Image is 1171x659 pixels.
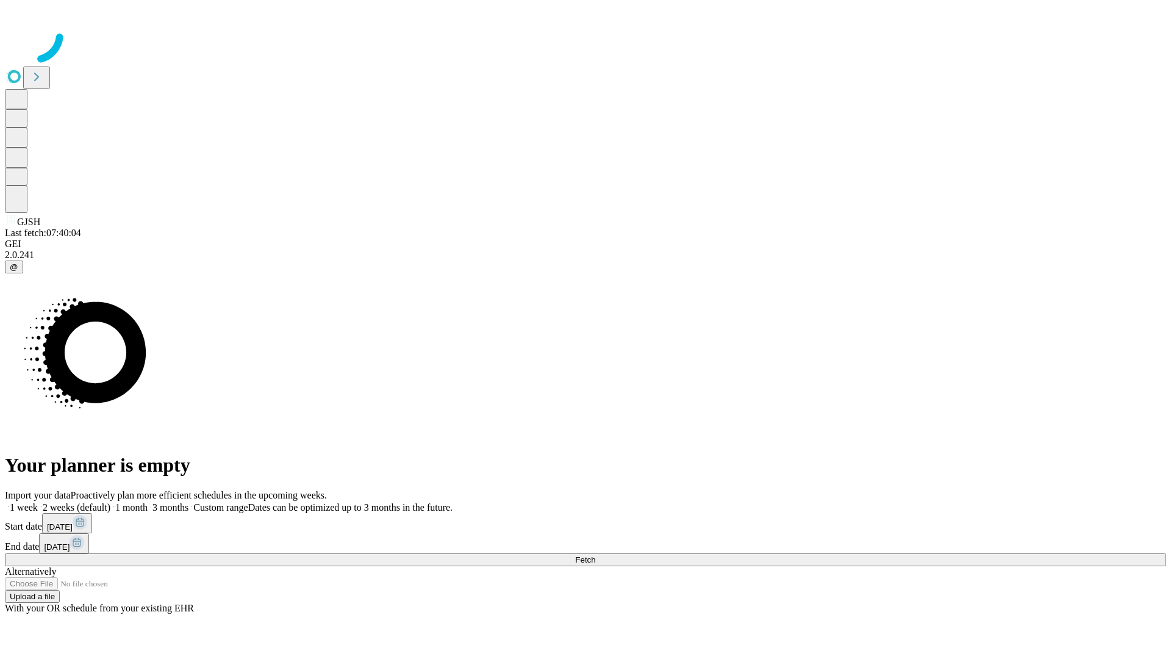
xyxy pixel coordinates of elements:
[43,502,110,513] span: 2 weeks (default)
[10,502,38,513] span: 1 week
[5,513,1166,533] div: Start date
[10,262,18,272] span: @
[5,250,1166,261] div: 2.0.241
[17,217,40,227] span: GJSH
[5,454,1166,477] h1: Your planner is empty
[115,502,148,513] span: 1 month
[5,566,56,577] span: Alternatively
[5,490,71,500] span: Import your data
[5,553,1166,566] button: Fetch
[575,555,595,564] span: Fetch
[44,542,70,552] span: [DATE]
[248,502,453,513] span: Dates can be optimized up to 3 months in the future.
[5,261,23,273] button: @
[5,239,1166,250] div: GEI
[5,590,60,603] button: Upload a file
[5,533,1166,553] div: End date
[152,502,188,513] span: 3 months
[42,513,92,533] button: [DATE]
[47,522,73,531] span: [DATE]
[5,228,81,238] span: Last fetch: 07:40:04
[39,533,89,553] button: [DATE]
[193,502,248,513] span: Custom range
[5,603,194,613] span: With your OR schedule from your existing EHR
[71,490,327,500] span: Proactively plan more efficient schedules in the upcoming weeks.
